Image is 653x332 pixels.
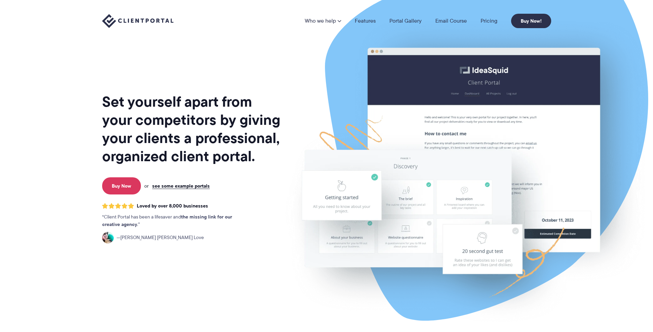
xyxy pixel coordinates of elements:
[144,183,149,189] span: or
[137,203,208,209] span: Loved by over 8,000 businesses
[389,18,422,24] a: Portal Gallery
[102,213,232,228] strong: the missing link for our creative agency
[152,183,210,189] a: see some example portals
[355,18,376,24] a: Features
[435,18,467,24] a: Email Course
[102,93,282,165] h1: Set yourself apart from your competitors by giving your clients a professional, organized client ...
[305,18,341,24] a: Who we help
[102,213,246,228] p: Client Portal has been a lifesaver and .
[117,234,204,241] span: [PERSON_NAME] [PERSON_NAME] Love
[102,177,141,194] a: Buy Now
[481,18,497,24] a: Pricing
[511,14,551,28] a: Buy Now!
